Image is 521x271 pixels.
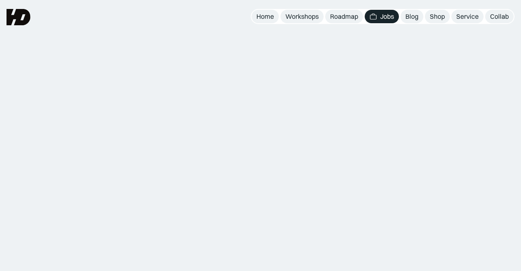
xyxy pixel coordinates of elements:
div: Roadmap [330,12,358,21]
a: Home [252,10,279,23]
div: Service [456,12,479,21]
a: Shop [425,10,450,23]
a: Roadmap [325,10,363,23]
div: Workshops [285,12,319,21]
a: Service [451,10,484,23]
div: Home [256,12,274,21]
a: Workshops [280,10,324,23]
div: Jobs [380,12,394,21]
a: Collab [485,10,514,23]
div: Shop [430,12,445,21]
a: Jobs [365,10,399,23]
a: Blog [401,10,423,23]
div: Blog [405,12,418,21]
div: Collab [490,12,509,21]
